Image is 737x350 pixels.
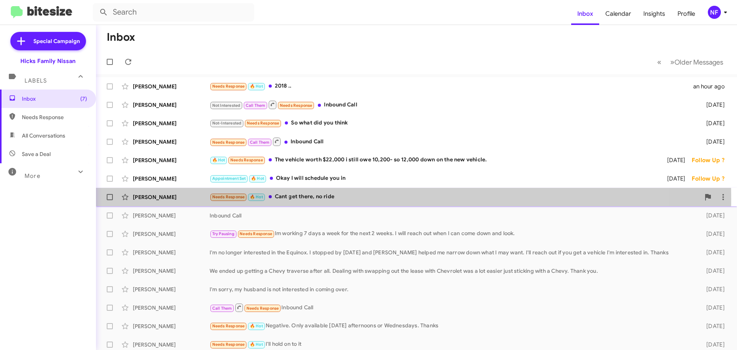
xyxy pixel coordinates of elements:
[657,175,692,182] div: [DATE]
[653,54,728,70] nav: Page navigation example
[133,83,210,90] div: [PERSON_NAME]
[246,306,279,311] span: Needs Response
[133,212,210,219] div: [PERSON_NAME]
[212,231,235,236] span: Try Pausing
[210,267,694,275] div: We ended up getting a Chevy traverse after all. Dealing with swapping out the lease with Chevrole...
[694,322,731,330] div: [DATE]
[599,3,637,25] a: Calendar
[210,212,694,219] div: Inbound Call
[133,193,210,201] div: [PERSON_NAME]
[694,212,731,219] div: [DATE]
[250,140,270,145] span: Call Them
[251,176,264,181] span: 🔥 Hot
[694,249,731,256] div: [DATE]
[280,103,312,108] span: Needs Response
[210,322,694,330] div: Negative. Only available [DATE] afternoons or Wednesdays. Thanks
[212,342,245,347] span: Needs Response
[22,150,51,158] span: Save a Deal
[133,267,210,275] div: [PERSON_NAME]
[693,83,731,90] div: an hour ago
[25,173,40,179] span: More
[133,249,210,256] div: [PERSON_NAME]
[133,138,210,146] div: [PERSON_NAME]
[657,57,661,67] span: «
[694,101,731,109] div: [DATE]
[247,121,279,126] span: Needs Response
[212,306,232,311] span: Call Them
[80,95,87,103] span: (7)
[133,156,210,164] div: [PERSON_NAME]
[692,156,731,164] div: Follow Up ?
[212,103,241,108] span: Not Interested
[694,285,731,293] div: [DATE]
[133,341,210,348] div: [PERSON_NAME]
[107,31,135,43] h1: Inbox
[133,230,210,238] div: [PERSON_NAME]
[20,57,76,65] div: Hicks Family Nissan
[10,32,86,50] a: Special Campaign
[133,285,210,293] div: [PERSON_NAME]
[250,194,263,199] span: 🔥 Hot
[674,58,723,66] span: Older Messages
[250,323,263,328] span: 🔥 Hot
[212,84,245,89] span: Needs Response
[133,101,210,109] div: [PERSON_NAME]
[210,249,694,256] div: I'm no longer interested in the Equinox. I stopped by [DATE] and [PERSON_NAME] helped me narrow d...
[212,121,242,126] span: Not-Interested
[22,95,87,103] span: Inbox
[666,54,728,70] button: Next
[212,140,245,145] span: Needs Response
[230,158,263,163] span: Needs Response
[133,304,210,312] div: [PERSON_NAME]
[22,113,87,121] span: Needs Response
[210,100,694,109] div: Inbound Call
[210,119,694,128] div: So what did you think
[694,138,731,146] div: [DATE]
[22,132,65,139] span: All Conversations
[33,37,80,45] span: Special Campaign
[210,174,657,183] div: Okay I will schedule you in
[25,77,47,84] span: Labels
[671,3,701,25] a: Profile
[701,6,729,19] button: NF
[246,103,266,108] span: Call Them
[708,6,721,19] div: NF
[210,82,693,91] div: 2018 ..
[694,304,731,312] div: [DATE]
[212,194,245,199] span: Needs Response
[93,3,254,22] input: Search
[653,54,666,70] button: Previous
[694,267,731,275] div: [DATE]
[133,175,210,182] div: [PERSON_NAME]
[133,119,210,127] div: [PERSON_NAME]
[250,342,263,347] span: 🔥 Hot
[210,303,694,312] div: Inbound Call
[212,158,225,163] span: 🔥 Hot
[240,231,272,236] span: Needs Response
[694,341,731,348] div: [DATE]
[210,156,657,164] div: The vehicle worth $22,000 i still owe 10,200- so 12,000 down on the new vehicle.
[212,323,245,328] span: Needs Response
[571,3,599,25] a: Inbox
[657,156,692,164] div: [DATE]
[133,322,210,330] div: [PERSON_NAME]
[210,340,694,349] div: I'll hold on to it
[670,57,674,67] span: »
[694,230,731,238] div: [DATE]
[250,84,263,89] span: 🔥 Hot
[210,137,694,146] div: Inbound Call
[692,175,731,182] div: Follow Up ?
[210,229,694,238] div: Im working 7 days a week for the next 2 weeks. I will reach out when I can come down and look.
[637,3,671,25] a: Insights
[694,119,731,127] div: [DATE]
[212,176,246,181] span: Appointment Set
[210,285,694,293] div: I'm sorry, my husband is not interested in coming over.
[210,192,700,201] div: Cant get there, no ride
